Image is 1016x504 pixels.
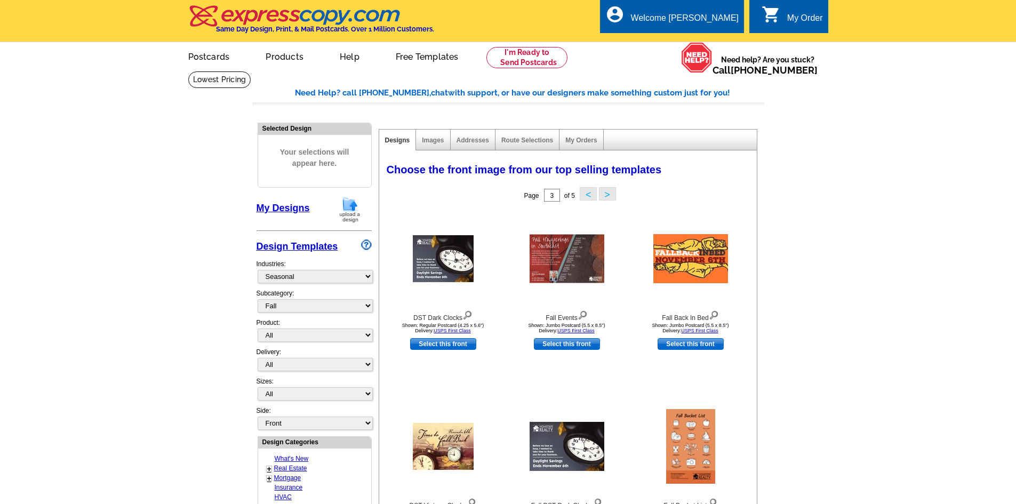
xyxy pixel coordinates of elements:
[385,137,410,144] a: Designs
[605,5,625,24] i: account_circle
[866,470,1016,504] iframe: LiveChat chat widget
[709,308,719,320] img: view design details
[762,5,781,24] i: shopping_cart
[731,65,818,76] a: [PHONE_NUMBER]
[599,187,616,201] button: >
[216,25,434,33] h4: Same Day Design, Print, & Mail Postcards. Over 1 Million Customers.
[410,338,476,350] a: use this design
[171,43,247,68] a: Postcards
[379,43,476,68] a: Free Templates
[257,347,372,377] div: Delivery:
[275,484,303,491] a: Insurance
[462,308,473,320] img: view design details
[434,328,471,333] a: USPS First Class
[257,406,372,431] div: Side:
[258,123,371,133] div: Selected Design
[385,323,502,333] div: Shown: Regular Postcard (4.25 x 5.6") Delivery:
[413,235,474,282] img: DST Dark Clocks
[787,13,823,28] div: My Order
[632,308,749,323] div: Fall Back In Bed
[257,289,372,318] div: Subcategory:
[274,474,301,482] a: Mortgage
[385,308,502,323] div: DST Dark Clocks
[530,235,604,283] img: Fall Events
[681,42,713,73] img: help
[530,422,604,471] img: Fall DST Dark Clocks
[681,328,718,333] a: USPS First Class
[501,137,553,144] a: Route Selections
[534,338,600,350] a: use this design
[257,203,310,213] a: My Designs
[653,234,728,283] img: Fall Back In Bed
[257,318,372,347] div: Product:
[275,493,292,501] a: HVAC
[578,308,588,320] img: view design details
[249,43,321,68] a: Products
[266,136,363,180] span: Your selections will appear here.
[267,474,271,483] a: +
[524,192,539,199] span: Page
[267,465,271,473] a: +
[431,88,448,98] span: chat
[713,54,823,76] span: Need help? Are you stuck?
[565,137,597,144] a: My Orders
[632,323,749,333] div: Shown: Jumbo Postcard (5.5 x 8.5") Delivery:
[508,323,626,333] div: Shown: Jumbo Postcard (5.5 x 8.5") Delivery:
[257,241,338,252] a: Design Templates
[422,137,444,144] a: Images
[413,423,474,470] img: DST Vintage Clocks
[323,43,377,68] a: Help
[580,187,597,201] button: <
[274,465,307,472] a: Real Estate
[336,196,364,223] img: upload-design
[658,338,724,350] a: use this design
[258,437,371,447] div: Design Categories
[257,254,372,289] div: Industries:
[666,409,715,484] img: Fall Bucket List
[557,328,595,333] a: USPS First Class
[188,13,434,33] a: Same Day Design, Print, & Mail Postcards. Over 1 Million Customers.
[257,377,372,406] div: Sizes:
[631,13,739,28] div: Welcome [PERSON_NAME]
[295,87,764,99] div: Need Help? call [PHONE_NUMBER], with support, or have our designers make something custom just fo...
[564,192,575,199] span: of 5
[275,455,309,462] a: What's New
[387,164,662,175] span: Choose the front image from our top selling templates
[361,239,372,250] img: design-wizard-help-icon.png
[762,12,823,25] a: shopping_cart My Order
[508,308,626,323] div: Fall Events
[457,137,489,144] a: Addresses
[713,65,818,76] span: Call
